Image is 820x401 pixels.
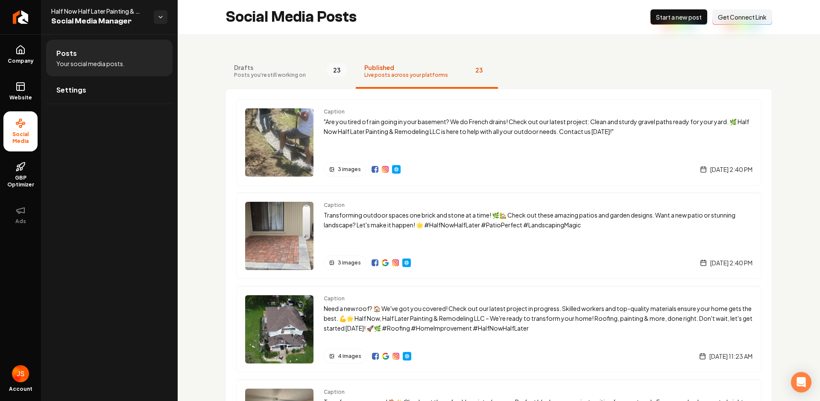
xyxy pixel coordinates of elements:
span: GBP Optimizer [3,174,38,188]
span: Posts [56,48,77,58]
img: Facebook [372,259,378,266]
img: James Shamoun [12,365,29,382]
span: Account [9,386,32,392]
img: Website [404,353,410,360]
span: Get Connect Link [718,13,767,21]
a: Website [403,352,411,360]
a: View on Google Business Profile [382,353,389,360]
img: Post preview [245,295,313,363]
div: Open Intercom Messenger [791,372,811,392]
img: Post preview [245,202,313,270]
a: View on Instagram [382,166,389,173]
button: Open user button [12,365,29,382]
span: Half Now Half Later Painting & Remodeling LLC [51,7,147,15]
span: [DATE] 11:23 AM [709,352,753,360]
span: Settings [56,85,86,95]
a: Settings [46,76,173,104]
button: Get Connect Link [712,9,772,25]
span: Live posts across your platforms [364,72,448,78]
a: View on Facebook [372,353,379,360]
img: Website [403,259,410,266]
img: Rebolt Logo [13,10,29,24]
span: Social Media [3,131,38,145]
span: Posts you're still working on [234,72,306,78]
span: 3 images [338,166,361,173]
span: 4 images [338,353,361,360]
span: Start a new post [656,13,702,21]
span: Ads [12,218,29,225]
span: Drafts [234,63,306,72]
img: Post preview [245,108,313,177]
a: Post previewCaption"Are you tired of rain going in your basement? We do French drains! Check out ... [236,99,761,186]
a: GBP Optimizer [3,155,38,195]
button: PublishedLive posts across your platforms23 [356,55,498,89]
a: View on Instagram [392,259,399,266]
a: View on Facebook [372,259,378,266]
span: Company [4,58,37,64]
span: 23 [326,63,347,77]
img: Instagram [392,353,399,360]
img: Instagram [392,259,399,266]
img: Google [382,353,389,360]
img: Facebook [372,353,379,360]
img: Facebook [372,166,378,173]
p: Transforming outdoor spaces one brick and stone at a time! 🌿🏡 Check out these amazing patios and ... [324,210,753,230]
span: Website [6,94,35,101]
img: Website [393,166,400,173]
a: Post previewCaptionNeed a new roof? 🏠 We've got you covered! Check out our latest project in prog... [236,286,761,372]
a: View on Facebook [372,166,378,173]
a: Company [3,38,38,71]
a: Website [402,259,411,267]
a: View on Google Business Profile [382,259,389,266]
span: [DATE] 2:40 PM [710,259,753,267]
img: Google [382,259,389,266]
img: Instagram [382,166,389,173]
span: 3 images [338,259,361,266]
span: [DATE] 2:40 PM [710,165,753,174]
h2: Social Media Posts [225,9,357,26]
span: Caption [324,202,753,209]
span: Caption [324,389,753,395]
span: Caption [324,295,753,302]
button: Ads [3,198,38,232]
a: Post previewCaptionTransforming outdoor spaces one brick and stone at a time! 🌿🏡 Check out these ... [236,192,761,279]
button: DraftsPosts you're still working on23 [225,55,356,89]
span: Caption [324,108,753,115]
span: 23 [469,63,489,77]
span: Published [364,63,448,72]
a: View on Instagram [392,353,399,360]
nav: Tabs [225,55,772,89]
a: Website [392,165,401,174]
a: Website [3,75,38,108]
p: Need a new roof? 🏠 We've got you covered! Check out our latest project in progress. Skilled worke... [324,304,753,333]
p: "Are you tired of rain going in your basement? We do French drains! Check out our latest project:... [324,117,753,137]
span: Social Media Manager [51,15,147,27]
span: Your social media posts. [56,59,125,68]
button: Start a new post [650,9,707,25]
